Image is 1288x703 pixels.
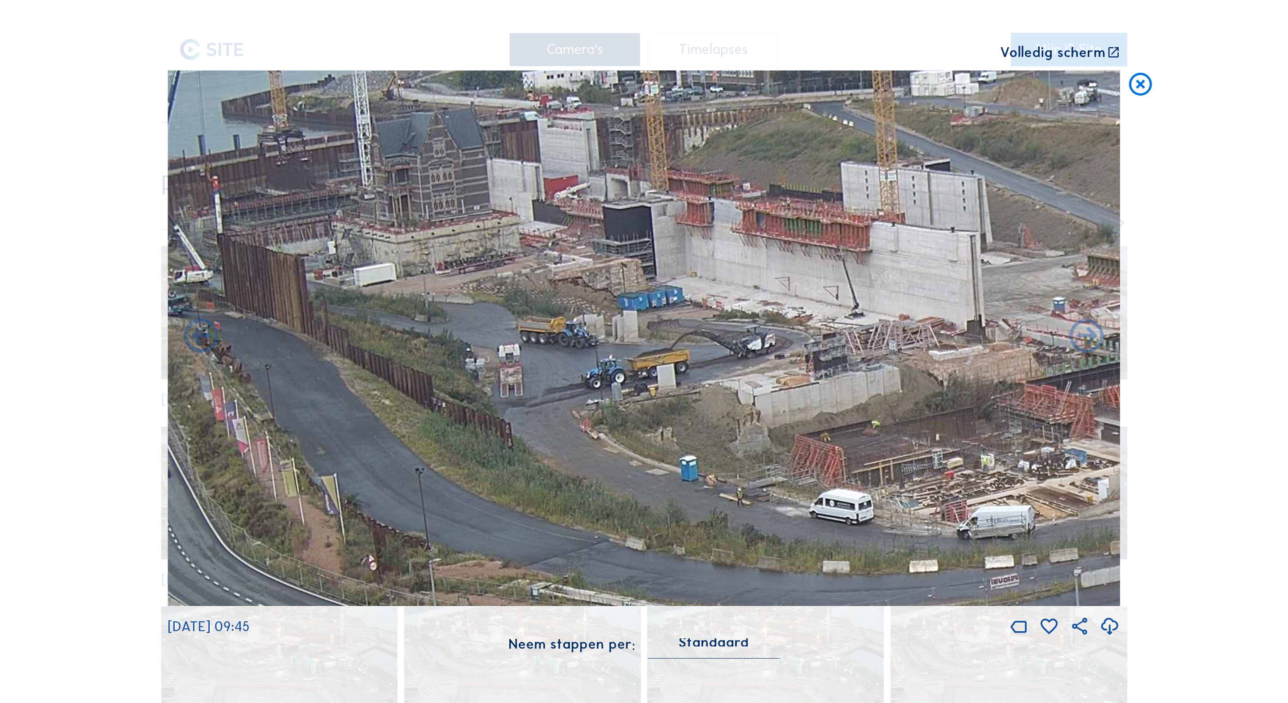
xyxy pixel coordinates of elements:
div: Volledig scherm [1000,46,1105,60]
span: [DATE] 09:45 [168,618,249,635]
i: Forward [181,316,222,358]
div: Standaard [648,638,780,659]
img: Image [168,70,1120,606]
div: Neem stappen per: [508,637,635,651]
div: Standaard [679,638,749,646]
i: Back [1066,316,1107,358]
